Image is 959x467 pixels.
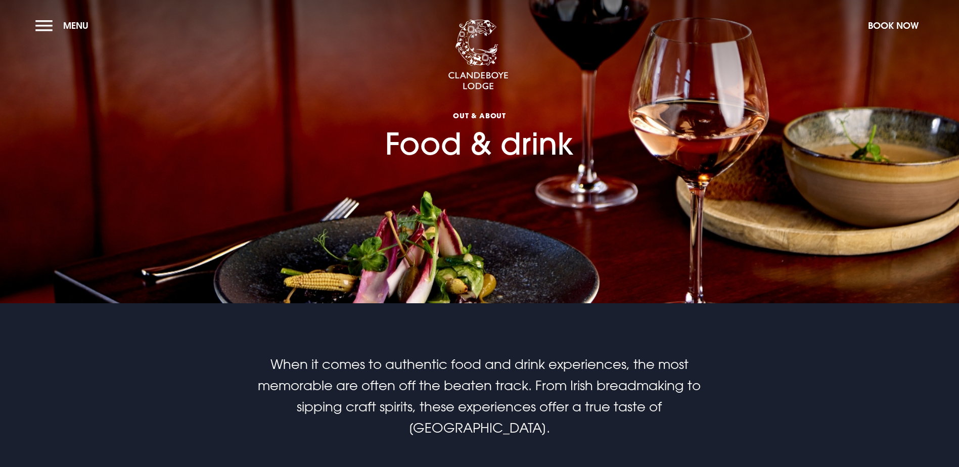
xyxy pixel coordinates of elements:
h1: Food & drink [385,53,574,162]
button: Book Now [863,15,924,36]
span: OUT & ABOUT [385,111,574,120]
img: Clandeboye Lodge [448,20,509,90]
button: Menu [35,15,94,36]
p: When it comes to authentic food and drink experiences, the most memorable are often off the beate... [239,354,720,439]
span: Menu [63,20,88,31]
